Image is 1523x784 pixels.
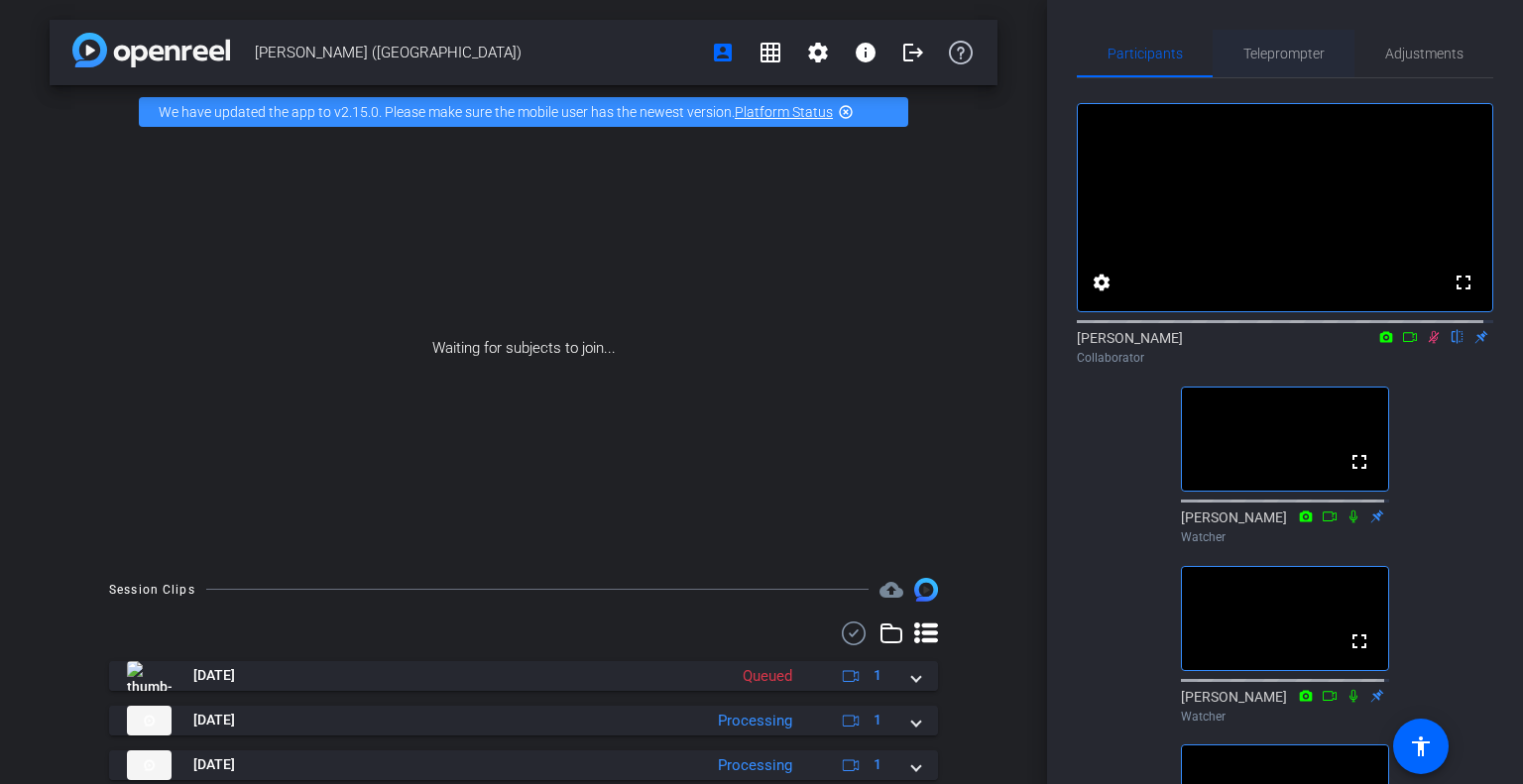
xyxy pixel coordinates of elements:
[139,97,908,127] div: We have updated the app to v2.15.0. Please make sure the mobile user has the newest version.
[854,41,878,64] mat-icon: info
[711,41,735,64] mat-icon: account_box
[759,41,782,64] mat-icon: grid_on
[193,754,235,775] span: [DATE]
[193,665,235,686] span: [DATE]
[1181,507,1389,546] div: [PERSON_NAME]
[838,104,854,120] mat-icon: highlight_off
[735,104,833,120] a: Platform Status
[1347,450,1371,474] mat-icon: fullscreen
[874,754,881,775] span: 1
[1385,47,1464,60] span: Adjustments
[708,754,802,777] div: Processing
[1409,734,1433,758] mat-icon: accessibility
[50,139,997,558] div: Waiting for subjects to join...
[109,661,938,691] mat-expansion-panel-header: thumb-nail[DATE]Queued1
[874,710,881,730] span: 1
[109,750,938,780] mat-expansion-panel-header: thumb-nail[DATE]Processing1
[914,578,938,602] img: Session clips
[1452,271,1475,294] mat-icon: fullscreen
[127,750,172,780] img: thumb-nail
[127,661,172,691] img: thumb-nail
[255,33,699,72] span: [PERSON_NAME] ([GEOGRAPHIC_DATA])
[879,578,903,602] span: Destinations for your clips
[109,580,195,600] div: Session Clips
[708,710,802,732] div: Processing
[1108,47,1183,60] span: Participants
[1077,328,1493,367] div: [PERSON_NAME]
[1243,47,1325,60] span: Teleprompter
[1181,687,1389,726] div: [PERSON_NAME]
[879,578,903,602] mat-icon: cloud_upload
[193,710,235,730] span: [DATE]
[1077,349,1493,367] div: Collaborator
[1181,528,1389,546] div: Watcher
[901,41,925,64] mat-icon: logout
[1347,629,1371,653] mat-icon: fullscreen
[733,665,802,688] div: Queued
[109,706,938,735] mat-expansion-panel-header: thumb-nail[DATE]Processing1
[1090,271,1113,294] mat-icon: settings
[874,665,881,686] span: 1
[1181,708,1389,726] div: Watcher
[127,706,172,735] img: thumb-nail
[1446,327,1469,345] mat-icon: flip
[72,33,230,67] img: app-logo
[806,41,830,64] mat-icon: settings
